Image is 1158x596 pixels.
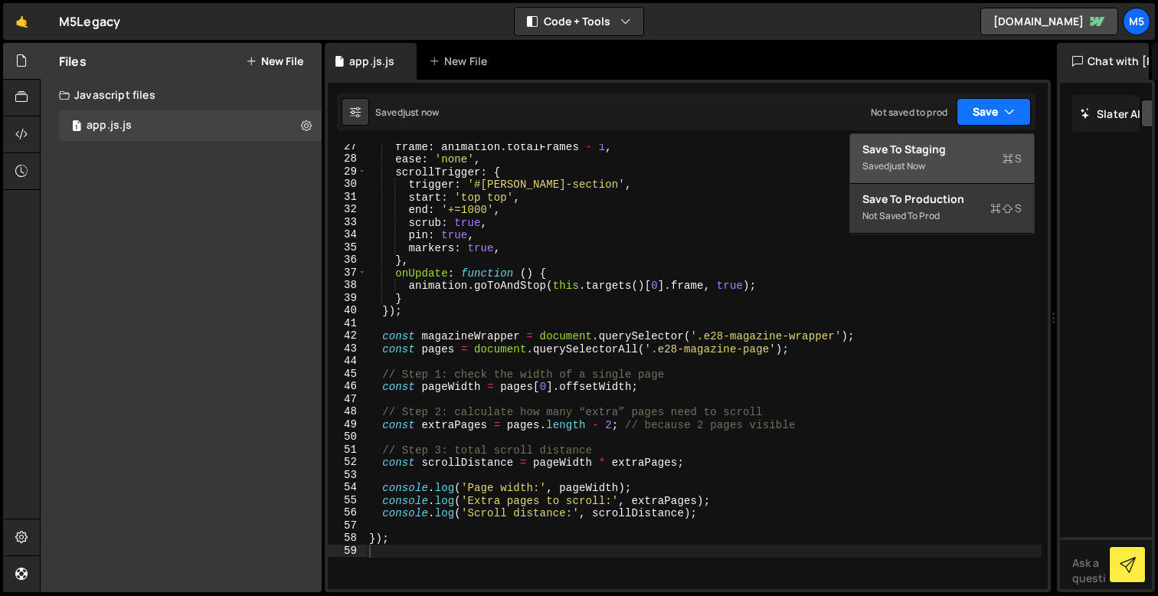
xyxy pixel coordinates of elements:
div: Saved [862,157,1022,175]
div: 50 [328,431,367,444]
a: M5 [1123,8,1150,35]
div: 56 [328,506,367,519]
div: app.js.js [349,54,394,69]
div: 33 [328,216,367,229]
div: app.js.js [87,119,132,133]
h2: Slater AI [1080,106,1141,121]
h2: Files [59,53,87,70]
div: 52 [328,456,367,469]
div: 17055/46915.js [59,110,322,141]
div: Not saved to prod [871,106,947,119]
div: 49 [328,418,367,431]
div: 34 [328,228,367,241]
a: [DOMAIN_NAME] [980,8,1118,35]
div: 53 [328,469,367,482]
div: 57 [328,519,367,532]
button: Save to ProductionS Not saved to prod [850,184,1034,234]
div: just now [403,106,439,119]
div: 32 [328,203,367,216]
div: Save to Production [862,192,1022,207]
a: 🤙 [3,3,41,40]
div: Javascript files [41,80,322,110]
div: Saved [375,106,439,119]
div: 48 [328,405,367,418]
span: 1 [72,121,81,133]
div: 58 [328,532,367,545]
div: 38 [328,279,367,292]
div: 44 [328,355,367,368]
div: New File [429,54,493,69]
div: 55 [328,494,367,507]
div: 47 [328,393,367,406]
div: 30 [328,178,367,191]
div: 59 [328,545,367,558]
div: 29 [328,165,367,178]
div: 42 [328,329,367,342]
div: 28 [328,152,367,165]
div: 51 [328,444,367,457]
div: 45 [328,368,367,381]
div: Chat with [PERSON_NAME] [1057,43,1149,80]
div: 37 [328,267,367,280]
div: 54 [328,481,367,494]
div: 41 [328,317,367,330]
button: Save [957,98,1031,126]
div: Not saved to prod [862,207,1022,225]
button: New File [246,55,303,67]
div: 36 [328,254,367,267]
div: 27 [328,140,367,153]
div: M5Legacy [59,12,120,31]
div: 35 [328,241,367,254]
button: Save to StagingS Savedjust now [850,134,1034,184]
button: Code + Tools [515,8,643,35]
div: 46 [328,380,367,393]
div: just now [889,159,925,172]
div: 40 [328,304,367,317]
div: 39 [328,292,367,305]
div: 43 [328,342,367,355]
div: Save to Staging [862,142,1022,157]
span: S [1003,151,1022,166]
div: 31 [328,191,367,204]
span: S [990,201,1022,216]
